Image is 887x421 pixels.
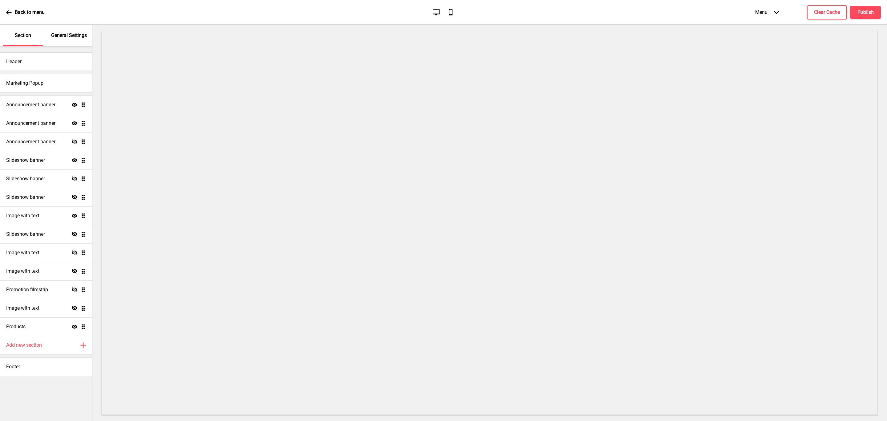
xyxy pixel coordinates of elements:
[6,175,45,182] h4: Slideshow banner
[749,3,785,21] div: Menu
[6,286,48,293] h4: Promotion filmstrip
[6,231,45,238] h4: Slideshow banner
[15,32,31,39] p: Section
[6,138,55,145] h4: Announcement banner
[6,363,20,370] h4: Footer
[6,101,55,108] h4: Announcement banner
[814,9,840,16] h4: Clear Cache
[6,342,42,349] h4: Add new section
[6,249,39,256] h4: Image with text
[15,9,45,16] p: Back to menu
[6,58,22,65] h4: Header
[6,80,43,87] h4: Marketing Popup
[857,9,874,16] h4: Publish
[6,194,45,201] h4: Slideshow banner
[807,5,847,19] button: Clear Cache
[6,268,39,275] h4: Image with text
[6,212,39,219] h4: Image with text
[6,323,26,330] h4: Products
[6,4,45,21] a: Back to menu
[6,157,45,164] h4: Slideshow banner
[850,6,881,19] button: Publish
[51,32,87,39] p: General Settings
[6,120,55,127] h4: Announcement banner
[6,305,39,312] h4: Image with text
